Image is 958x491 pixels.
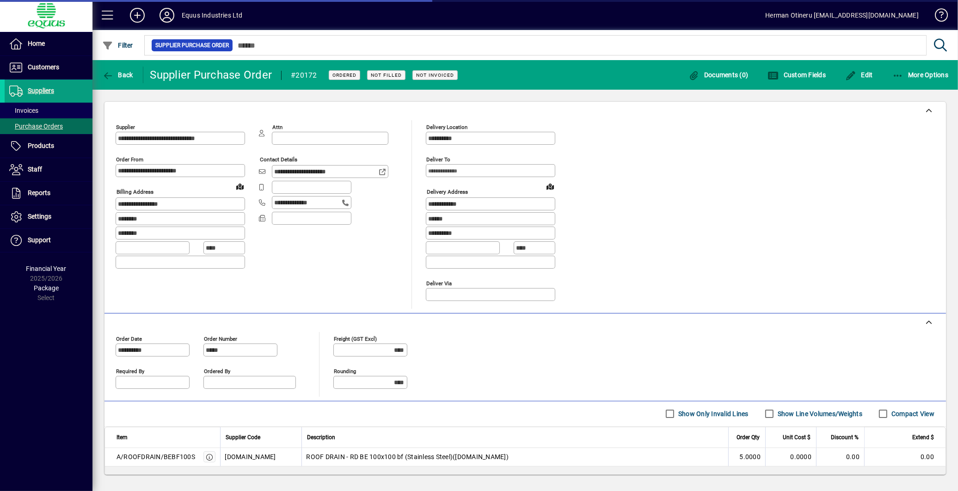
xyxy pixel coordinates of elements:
[426,156,450,163] mat-label: Deliver To
[765,8,919,23] div: Herman Otineru [EMAIL_ADDRESS][DOMAIN_NAME]
[676,409,749,418] label: Show Only Invalid Lines
[831,432,859,442] span: Discount %
[117,432,128,442] span: Item
[226,432,261,442] span: Supplier Code
[117,452,195,461] div: A/ROOFDRAIN/BEBF100S
[890,409,934,418] label: Compact View
[182,8,243,23] div: Equus Industries Ltd
[334,335,377,342] mat-label: Freight (GST excl)
[426,124,467,130] mat-label: Delivery Location
[28,63,59,71] span: Customers
[116,368,144,374] mat-label: Required by
[28,213,51,220] span: Settings
[845,71,873,79] span: Edit
[728,448,765,466] td: 5.0000
[307,432,336,442] span: Description
[5,103,92,118] a: Invoices
[5,32,92,55] a: Home
[332,72,356,78] span: Ordered
[686,67,751,83] button: Documents (0)
[272,124,282,130] mat-label: Attn
[783,432,811,442] span: Unit Cost $
[543,179,558,194] a: View on map
[116,156,143,163] mat-label: Order from
[116,335,142,342] mat-label: Order date
[737,432,760,442] span: Order Qty
[100,67,135,83] button: Back
[100,37,135,54] button: Filter
[220,448,301,466] td: [DOMAIN_NAME]
[816,448,864,466] td: 0.00
[334,368,356,374] mat-label: Rounding
[765,448,816,466] td: 0.0000
[426,280,452,286] mat-label: Deliver via
[28,40,45,47] span: Home
[204,368,230,374] mat-label: Ordered by
[864,448,946,466] td: 0.00
[204,335,237,342] mat-label: Order number
[105,466,946,491] div: *EQUUS ADMIN TO ADD THESE NEW PRODUCTS BELOW-INTO INFUSION FOR FUTURE ORDERS? *
[28,142,54,149] span: Products
[688,71,749,79] span: Documents (0)
[34,284,59,292] span: Package
[102,71,133,79] span: Back
[5,118,92,134] a: Purchase Orders
[890,67,951,83] button: More Options
[233,179,247,194] a: View on map
[291,68,317,83] div: #20172
[102,42,133,49] span: Filter
[765,67,828,83] button: Custom Fields
[5,56,92,79] a: Customers
[371,72,402,78] span: Not Filled
[9,107,38,114] span: Invoices
[5,205,92,228] a: Settings
[152,7,182,24] button: Profile
[26,265,67,272] span: Financial Year
[150,68,272,82] div: Supplier Purchase Order
[843,67,875,83] button: Edit
[28,236,51,244] span: Support
[776,409,862,418] label: Show Line Volumes/Weights
[28,189,50,196] span: Reports
[28,87,54,94] span: Suppliers
[912,432,934,442] span: Extend $
[5,135,92,158] a: Products
[5,158,92,181] a: Staff
[5,229,92,252] a: Support
[892,71,949,79] span: More Options
[123,7,152,24] button: Add
[307,452,509,461] span: ROOF DRAIN - RD BE 100x100 bf (Stainless Steel)([DOMAIN_NAME])
[28,166,42,173] span: Staff
[9,123,63,130] span: Purchase Orders
[155,41,229,50] span: Supplier Purchase Order
[416,72,454,78] span: Not Invoiced
[92,67,143,83] app-page-header-button: Back
[928,2,946,32] a: Knowledge Base
[116,124,135,130] mat-label: Supplier
[5,182,92,205] a: Reports
[768,71,826,79] span: Custom Fields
